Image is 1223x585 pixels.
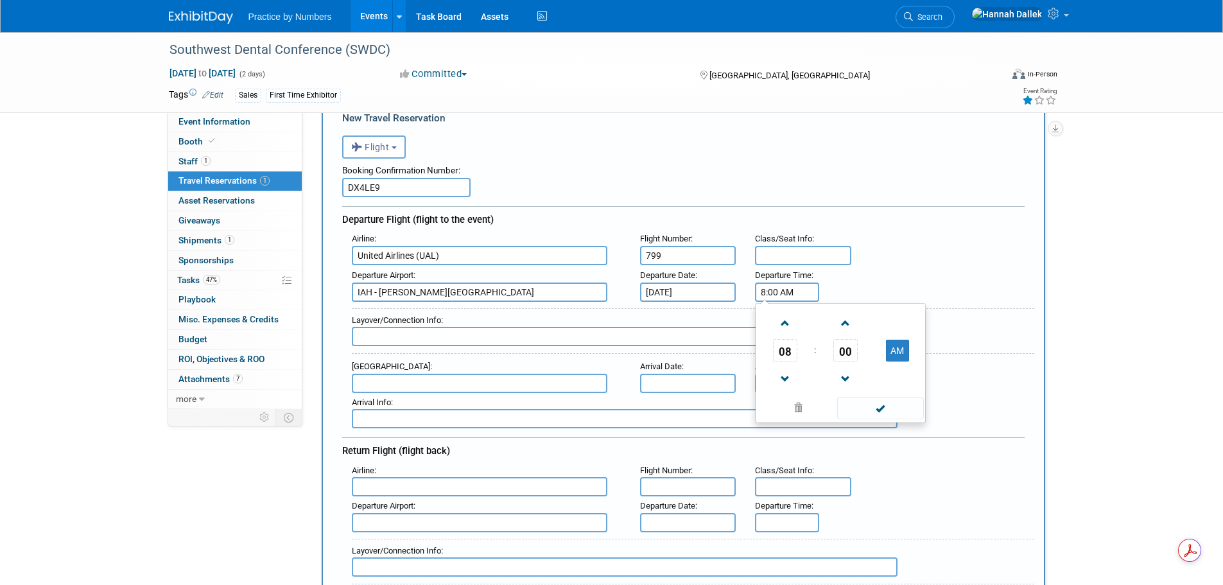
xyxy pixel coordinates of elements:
[755,270,813,280] small: :
[755,270,811,280] span: Departure Time
[352,397,393,407] small: :
[168,191,302,211] a: Asset Reservations
[178,314,279,324] span: Misc. Expenses & Credits
[177,275,220,285] span: Tasks
[640,234,691,243] span: Flight Number
[168,211,302,231] a: Giveaways
[395,67,472,81] button: Committed
[755,234,814,243] small: :
[178,156,211,166] span: Staff
[168,290,302,310] a: Playbook
[640,466,693,475] small: :
[168,152,302,171] a: Staff1
[168,330,302,349] a: Budget
[201,156,211,166] span: 1
[178,354,265,364] span: ROI, Objectives & ROO
[755,466,812,475] span: Class/Seat Info
[352,234,376,243] small: :
[178,255,234,265] span: Sponsorships
[168,251,302,270] a: Sponsorships
[833,306,858,339] a: Increment Minute
[913,12,942,22] span: Search
[758,399,838,417] a: Clear selection
[168,112,302,132] a: Event Information
[225,235,234,245] span: 1
[351,142,390,152] span: Flight
[773,339,797,362] span: Pick Hour
[971,7,1043,21] img: Hannah Dallek
[836,400,924,418] a: Done
[896,6,955,28] a: Search
[640,362,682,371] span: Arrival Date
[209,137,215,144] i: Booth reservation complete
[773,362,797,395] a: Decrement Hour
[202,91,223,100] a: Edit
[755,466,814,475] small: :
[640,270,697,280] small: :
[640,362,684,371] small: :
[176,394,196,404] span: more
[203,275,220,284] span: 47%
[342,214,494,225] span: Departure Flight (flight to the event)
[178,195,255,205] span: Asset Reservations
[640,501,695,511] span: Departure Date
[168,310,302,329] a: Misc. Expenses & Credits
[886,340,909,362] button: AM
[238,70,265,78] span: (2 days)
[709,71,870,80] span: [GEOGRAPHIC_DATA], [GEOGRAPHIC_DATA]
[352,315,443,325] small: :
[275,409,302,426] td: Toggle Event Tabs
[926,67,1058,86] div: Event Format
[260,176,270,186] span: 1
[755,234,812,243] span: Class/Seat Info
[196,68,209,78] span: to
[833,339,858,362] span: Pick Minute
[169,11,233,24] img: ExhibitDay
[755,501,811,511] span: Departure Time
[352,270,413,280] span: Departure Airport
[352,315,441,325] span: Layover/Connection Info
[1027,69,1057,79] div: In-Person
[640,234,693,243] small: :
[1022,88,1057,94] div: Event Rating
[165,39,982,62] div: Southwest Dental Conference (SWDC)
[811,339,819,362] td: :
[169,67,236,79] span: [DATE] [DATE]
[178,374,243,384] span: Attachments
[248,12,332,22] span: Practice by Numbers
[833,362,858,395] a: Decrement Minute
[178,116,250,127] span: Event Information
[640,466,691,475] span: Flight Number
[168,390,302,409] a: more
[352,270,415,280] small: :
[168,271,302,290] a: Tasks47%
[352,362,430,371] span: [GEOGRAPHIC_DATA]
[342,135,406,159] button: Flight
[342,159,1025,178] div: Booking Confirmation Number:
[352,234,374,243] span: Airline
[352,501,413,511] span: Departure Airport
[178,294,216,304] span: Playbook
[352,362,432,371] small: :
[352,466,376,475] small: :
[640,270,695,280] span: Departure Date
[640,501,697,511] small: :
[168,370,302,389] a: Attachments7
[178,235,234,245] span: Shipments
[178,136,218,146] span: Booth
[352,501,415,511] small: :
[1012,69,1025,79] img: Format-Inperson.png
[168,231,302,250] a: Shipments1
[7,5,664,19] body: Rich Text Area. Press ALT-0 for help.
[254,409,276,426] td: Personalize Event Tab Strip
[178,215,220,225] span: Giveaways
[178,175,270,186] span: Travel Reservations
[755,501,813,511] small: :
[773,306,797,339] a: Increment Hour
[352,546,443,555] small: :
[352,546,441,555] span: Layover/Connection Info
[235,89,261,102] div: Sales
[169,88,223,103] td: Tags
[233,374,243,383] span: 7
[352,397,391,407] span: Arrival Info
